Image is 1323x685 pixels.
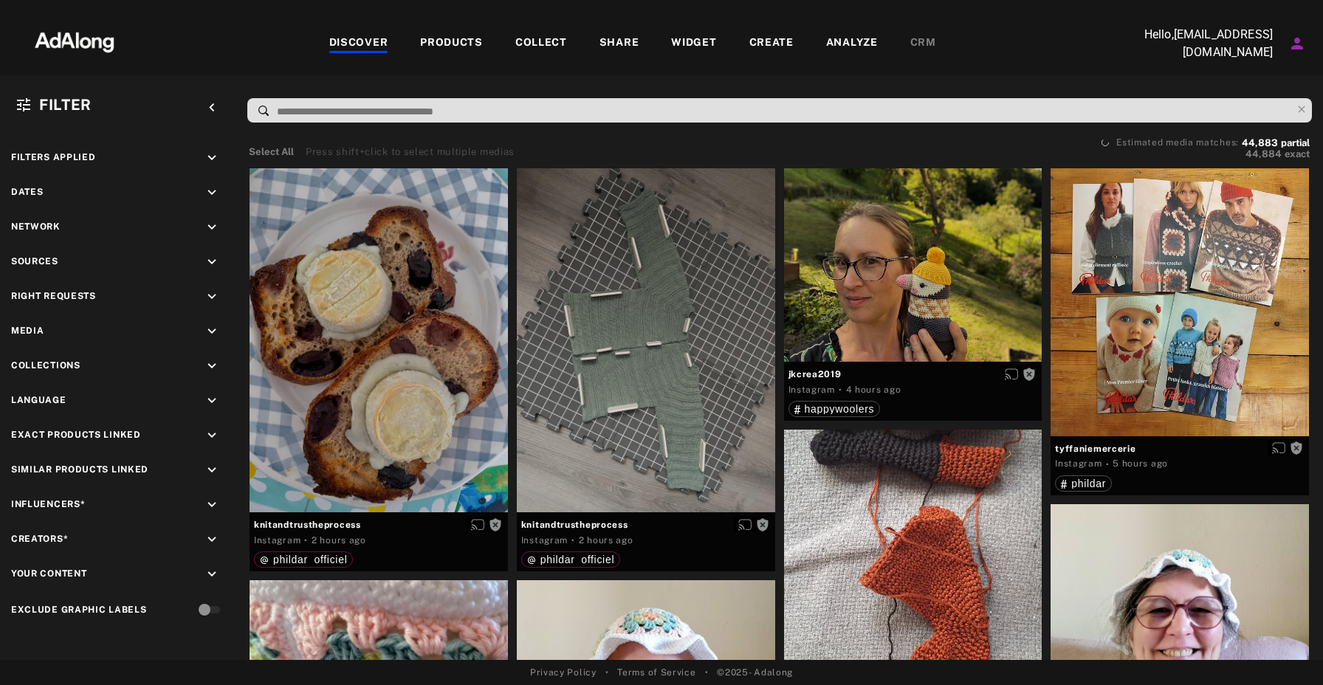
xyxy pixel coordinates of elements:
i: keyboard_arrow_down [204,150,220,166]
div: CRM [910,35,936,52]
span: Rights not requested [1023,368,1036,379]
i: keyboard_arrow_down [204,323,220,340]
span: Your Content [11,568,86,579]
span: Rights not requested [756,519,769,529]
span: · [304,534,308,546]
span: Rights not requested [1290,443,1303,453]
span: Language [11,395,66,405]
i: keyboard_arrow_left [204,100,220,116]
span: Rights not requested [489,519,502,529]
div: Instagram [254,534,300,547]
i: keyboard_arrow_down [204,497,220,513]
span: Exact Products Linked [11,430,141,440]
div: Exclude Graphic Labels [11,603,146,616]
i: keyboard_arrow_down [204,254,220,270]
span: phildar_officiel [273,554,347,565]
button: Enable diffusion on this media [1268,441,1290,456]
span: · [571,534,575,546]
span: Creators* [11,534,68,544]
button: Enable diffusion on this media [734,517,756,532]
iframe: Chat Widget [1249,614,1323,685]
div: PRODUCTS [420,35,483,52]
div: Widget de chat [1249,614,1323,685]
div: phildar_officiel [260,554,347,565]
i: keyboard_arrow_down [204,531,220,548]
time: 2025-09-09T11:32:52.000Z [579,535,633,545]
span: phildar [1071,478,1106,489]
span: · [839,384,842,396]
p: Hello, [EMAIL_ADDRESS][DOMAIN_NAME] [1125,26,1273,61]
span: 44,883 [1242,137,1278,148]
div: SHARE [599,35,639,52]
span: 44,884 [1245,148,1282,159]
div: Instagram [1055,457,1102,470]
img: 63233d7d88ed69de3c212112c67096b6.png [10,18,140,63]
a: Terms of Service [617,666,695,679]
span: Filters applied [11,152,96,162]
span: © 2025 - Adalong [717,666,793,679]
time: 2025-09-09T09:04:18.000Z [1113,458,1168,469]
div: phildar [1061,478,1106,489]
div: DISCOVER [329,35,388,52]
i: keyboard_arrow_down [204,289,220,305]
span: Sources [11,256,58,266]
div: happywoolers [794,404,875,414]
i: keyboard_arrow_down [204,393,220,409]
div: Press shift+click to select multiple medias [306,145,515,159]
span: phildar_officiel [540,554,614,565]
span: Similar Products Linked [11,464,148,475]
span: Influencers* [11,499,85,509]
a: Privacy Policy [530,666,597,679]
span: Dates [11,187,44,197]
div: phildar_officiel [527,554,614,565]
i: keyboard_arrow_down [204,566,220,582]
span: · [1106,458,1110,470]
span: Collections [11,360,80,371]
span: tyffaniemercerie [1055,442,1305,455]
time: 2025-09-09T11:32:52.000Z [312,535,366,545]
span: Filter [39,96,92,114]
div: COLLECT [515,35,567,52]
span: • [605,666,609,679]
i: keyboard_arrow_down [204,185,220,201]
button: Enable diffusion on this media [1000,366,1023,382]
div: Instagram [788,383,835,396]
span: knitandtrustheprocess [254,518,504,531]
div: ANALYZE [826,35,878,52]
i: keyboard_arrow_down [204,427,220,444]
span: jkcrea2019 [788,368,1038,381]
span: Network [11,221,61,232]
div: CREATE [749,35,794,52]
div: Instagram [521,534,568,547]
i: keyboard_arrow_down [204,358,220,374]
div: WIDGET [671,35,716,52]
span: knitandtrustheprocess [521,518,771,531]
i: keyboard_arrow_down [204,462,220,478]
span: Media [11,326,44,336]
i: keyboard_arrow_down [204,219,220,235]
span: • [705,666,709,679]
time: 2025-09-09T10:12:42.000Z [846,385,901,395]
button: Select All [249,145,294,159]
span: Estimated media matches: [1116,137,1239,148]
button: Account settings [1285,31,1310,56]
button: 44,884exact [1102,147,1310,162]
button: Enable diffusion on this media [467,517,489,532]
button: 44,883partial [1242,140,1310,147]
span: Right Requests [11,291,96,301]
span: happywoolers [805,403,875,415]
